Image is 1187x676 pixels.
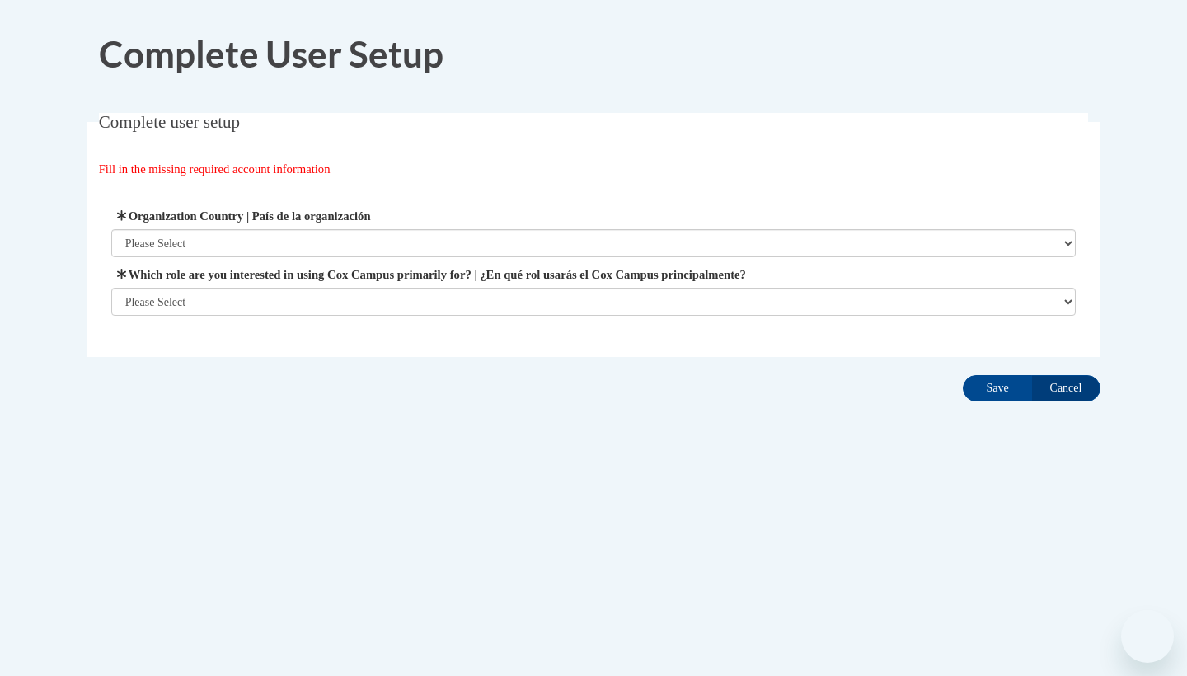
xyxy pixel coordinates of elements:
label: Organization Country | País de la organización [111,207,1077,225]
span: Complete user setup [99,112,240,132]
input: Cancel [1031,375,1100,401]
input: Save [963,375,1032,401]
iframe: Button to launch messaging window [1121,610,1174,663]
span: Fill in the missing required account information [99,162,331,176]
span: Complete User Setup [99,32,443,75]
label: Which role are you interested in using Cox Campus primarily for? | ¿En qué rol usarás el Cox Camp... [111,265,1077,284]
